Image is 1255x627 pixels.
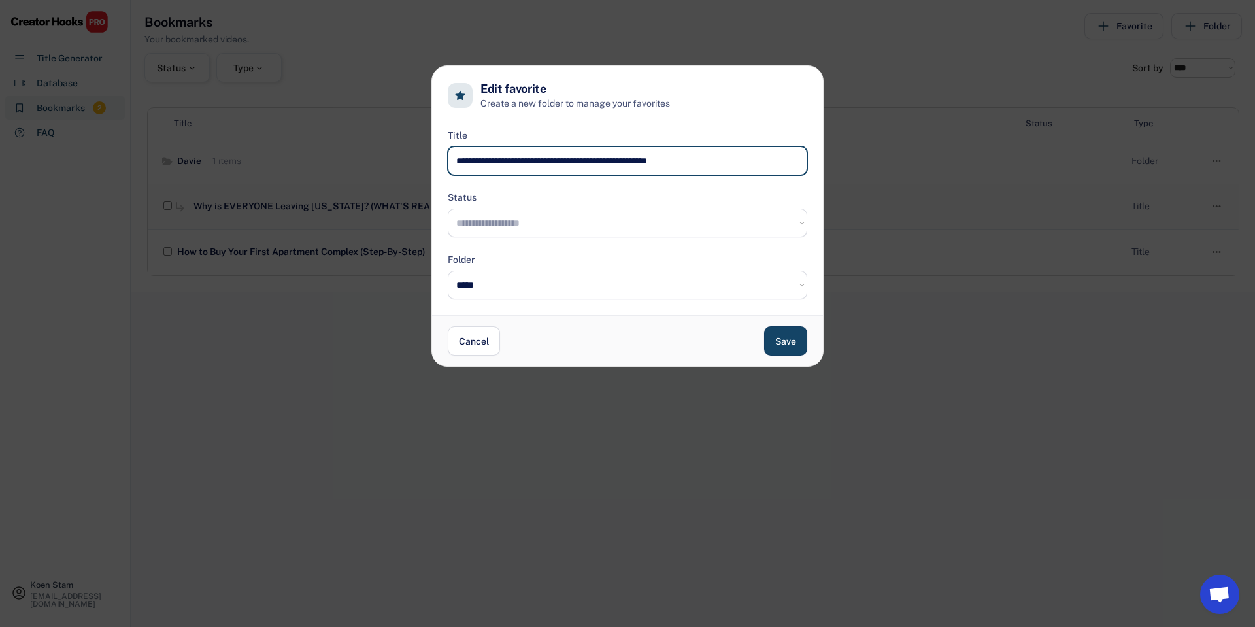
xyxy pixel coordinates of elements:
[448,253,475,267] div: Folder
[448,129,467,143] div: Title
[1200,575,1239,614] a: Open de chat
[480,82,546,97] h4: Edit favorite
[448,326,500,356] button: Cancel
[448,191,477,205] div: Status
[480,97,807,110] h6: Create a new folder to manage your favorites
[764,326,807,356] button: Save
